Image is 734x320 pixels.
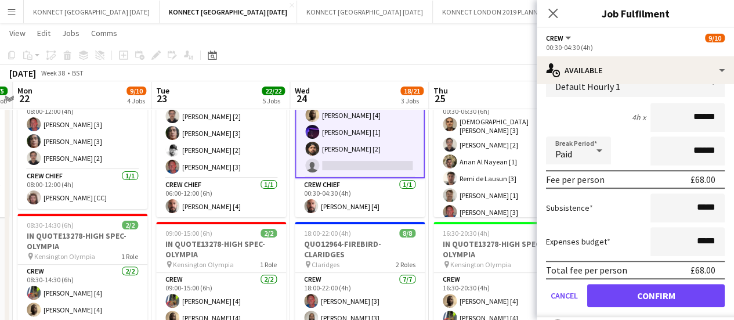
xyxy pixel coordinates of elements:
[295,239,425,260] h3: QUO12964-FIREBIRD-CLARIDGES
[16,92,32,105] span: 22
[156,85,169,96] span: Tue
[399,229,415,238] span: 8/8
[396,260,415,269] span: 2 Roles
[546,34,573,42] button: Crew
[293,92,310,105] span: 24
[304,229,351,238] span: 18:00-22:00 (4h)
[160,1,297,23] button: KONNECT [GEOGRAPHIC_DATA] [DATE]
[433,85,448,96] span: Thu
[5,26,30,41] a: View
[546,203,593,213] label: Subsistence
[9,28,26,38] span: View
[86,26,122,41] a: Comms
[295,85,310,96] span: Wed
[433,45,563,217] app-job-card: 00:30-22:00 (21h30m)27/28INQUO(13297)-APPLE PEEL-INTERCONTINENTAL O2 Intercontinental O26 RolesCr...
[27,221,74,229] span: 08:30-14:30 (6h)
[297,1,433,23] button: KONNECT [GEOGRAPHIC_DATA] [DATE]
[154,92,169,105] span: 23
[126,87,146,95] span: 9/10
[450,260,511,269] span: Kensington Olympia
[156,178,286,218] app-card-role: Crew Chief1/106:00-12:00 (6h)[PERSON_NAME] [4]
[261,229,277,238] span: 2/2
[401,96,423,105] div: 3 Jobs
[555,148,572,160] span: Paid
[690,174,715,185] div: £68.00
[705,34,725,42] span: 9/10
[587,284,725,307] button: Confirm
[433,96,563,274] app-card-role: Crew9/900:30-06:30 (6h)[DEMOGRAPHIC_DATA][PERSON_NAME] [3][PERSON_NAME] [2]Anan Al Nayean [1]Remi...
[555,81,620,92] span: Default Hourly 1
[165,229,212,238] span: 09:00-15:00 (6h)
[122,221,138,229] span: 2/2
[156,239,286,260] h3: IN QUOTE13278-HIGH SPEC-OLYMPIA
[443,229,490,238] span: 16:30-20:30 (4h)
[433,1,555,23] button: KONNECT LONDON 2019 PLANNER
[91,28,117,38] span: Comms
[17,96,147,170] app-card-role: Crew3/308:00-12:00 (4h)[PERSON_NAME] [3][PERSON_NAME] [3][PERSON_NAME] [2]
[17,170,147,209] app-card-role: Crew Chief1/108:00-12:00 (4h)[PERSON_NAME] [CC]
[433,239,563,260] h3: IN QUOTE13278-HIGH SPEC-OLYMPIA
[546,34,563,42] span: Crew
[262,87,285,95] span: 22/22
[32,26,55,41] a: Edit
[24,1,160,23] button: KONNECT [GEOGRAPHIC_DATA] [DATE]
[546,264,627,276] div: Total fee per person
[537,56,734,84] div: Available
[295,178,425,218] app-card-role: Crew Chief1/100:30-04:30 (4h)[PERSON_NAME] [4]
[546,236,610,247] label: Expenses budget
[173,260,234,269] span: Kensington Olympia
[121,252,138,261] span: 1 Role
[62,28,79,38] span: Jobs
[156,71,286,178] app-card-role: Crew5/506:00-12:00 (6h)[PERSON_NAME] [4][PERSON_NAME] [2][PERSON_NAME] [3][PERSON_NAME] [2][PERSO...
[312,260,339,269] span: Claridges
[9,67,36,79] div: [DATE]
[37,28,50,38] span: Edit
[400,87,424,95] span: 18/21
[546,43,725,52] div: 00:30-04:30 (4h)
[546,174,605,185] div: Fee per person
[127,96,146,105] div: 4 Jobs
[260,260,277,269] span: 1 Role
[537,6,734,21] h3: Job Fulfilment
[295,45,425,217] app-job-card: 00:30-04:30 (4h)9/10QUO13195-ENCORE-[GEOGRAPHIC_DATA] [GEOGRAPHIC_DATA]2 Roles[PERSON_NAME] [2][P...
[262,96,284,105] div: 5 Jobs
[17,231,147,251] h3: IN QUOTE13278-HIGH SPEC-OLYMPIA
[546,284,583,307] button: Cancel
[72,69,84,77] div: BST
[156,45,286,217] app-job-card: 06:00-12:00 (6h)6/6QUO13195-ENCORE-[GEOGRAPHIC_DATA] [GEOGRAPHIC_DATA]2 RolesCrew5/506:00-12:00 (...
[34,252,95,261] span: Kensington Olympia
[17,85,32,96] span: Mon
[632,112,646,123] div: 4h x
[57,26,84,41] a: Jobs
[38,69,67,77] span: Week 38
[690,264,715,276] div: £68.00
[17,45,147,209] app-job-card: 08:00-12:00 (4h)4/4QUO13301-APPLE [PERSON_NAME] CLUB *OOT* [STREET_ADDRESS]2 RolesCrew3/308:00-12...
[432,92,448,105] span: 25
